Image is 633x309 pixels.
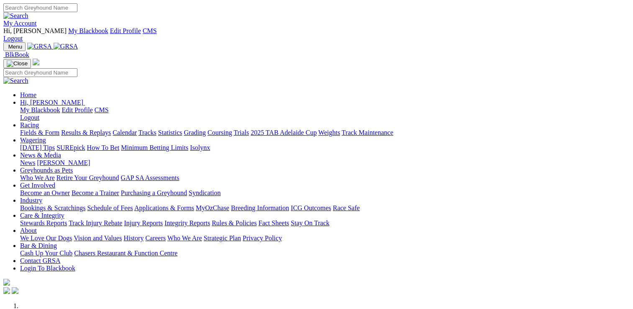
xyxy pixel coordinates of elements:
[74,234,122,242] a: Vision and Values
[143,27,157,34] a: CMS
[54,43,78,50] img: GRSA
[233,129,249,136] a: Trials
[3,51,29,58] a: BlkBook
[20,182,55,189] a: Get Involved
[113,129,137,136] a: Calendar
[20,234,630,242] div: About
[20,204,85,211] a: Bookings & Scratchings
[20,250,630,257] div: Bar & Dining
[61,129,111,136] a: Results & Replays
[121,174,179,181] a: GAP SA Assessments
[121,144,188,151] a: Minimum Betting Limits
[167,234,202,242] a: Who We Are
[20,174,630,182] div: Greyhounds as Pets
[138,129,156,136] a: Tracks
[20,99,83,106] span: Hi, [PERSON_NAME]
[74,250,177,257] a: Chasers Restaurant & Function Centre
[20,212,64,219] a: Care & Integrity
[56,144,85,151] a: SUREpick
[5,51,29,58] span: BlkBook
[333,204,359,211] a: Race Safe
[33,59,39,65] img: logo-grsa-white.png
[7,60,28,67] img: Close
[291,219,329,227] a: Stay On Track
[20,204,630,212] div: Industry
[20,159,630,167] div: News & Media
[20,250,72,257] a: Cash Up Your Club
[20,197,42,204] a: Industry
[20,129,630,136] div: Racing
[3,42,26,51] button: Toggle navigation
[190,144,210,151] a: Isolynx
[158,129,182,136] a: Statistics
[20,106,60,113] a: My Blackbook
[164,219,210,227] a: Integrity Reports
[20,189,630,197] div: Get Involved
[124,219,163,227] a: Injury Reports
[20,257,60,264] a: Contact GRSA
[134,204,194,211] a: Applications & Forms
[204,234,241,242] a: Strategic Plan
[68,27,108,34] a: My Blackbook
[3,77,28,85] img: Search
[20,189,70,196] a: Become an Owner
[189,189,220,196] a: Syndication
[212,219,257,227] a: Rules & Policies
[110,27,141,34] a: Edit Profile
[231,204,289,211] a: Breeding Information
[20,114,39,121] a: Logout
[243,234,282,242] a: Privacy Policy
[20,167,73,174] a: Greyhounds as Pets
[20,129,59,136] a: Fields & Form
[20,121,39,129] a: Racing
[3,287,10,294] img: facebook.svg
[145,234,166,242] a: Careers
[20,106,630,121] div: Hi, [PERSON_NAME]
[27,43,52,50] img: GRSA
[8,44,22,50] span: Menu
[62,106,93,113] a: Edit Profile
[121,189,187,196] a: Purchasing a Greyhound
[20,159,35,166] a: News
[123,234,144,242] a: History
[3,27,630,42] div: My Account
[20,144,55,151] a: [DATE] Tips
[3,35,23,42] a: Logout
[69,219,122,227] a: Track Injury Rebate
[20,136,46,144] a: Wagering
[318,129,340,136] a: Weights
[37,159,90,166] a: [PERSON_NAME]
[251,129,317,136] a: 2025 TAB Adelaide Cup
[95,106,109,113] a: CMS
[20,234,72,242] a: We Love Our Dogs
[20,91,36,98] a: Home
[3,279,10,286] img: logo-grsa-white.png
[12,287,18,294] img: twitter.svg
[72,189,119,196] a: Become a Trainer
[20,265,75,272] a: Login To Blackbook
[196,204,229,211] a: MyOzChase
[87,144,120,151] a: How To Bet
[20,219,630,227] div: Care & Integrity
[20,152,61,159] a: News & Media
[291,204,331,211] a: ICG Outcomes
[3,3,77,12] input: Search
[20,219,67,227] a: Stewards Reports
[3,68,77,77] input: Search
[208,129,232,136] a: Coursing
[56,174,119,181] a: Retire Your Greyhound
[20,174,55,181] a: Who We Are
[3,59,31,68] button: Toggle navigation
[20,227,37,234] a: About
[20,144,630,152] div: Wagering
[184,129,206,136] a: Grading
[3,12,28,20] img: Search
[20,99,85,106] a: Hi, [PERSON_NAME]
[259,219,289,227] a: Fact Sheets
[3,20,37,27] a: My Account
[20,242,57,249] a: Bar & Dining
[87,204,133,211] a: Schedule of Fees
[342,129,393,136] a: Track Maintenance
[3,27,67,34] span: Hi, [PERSON_NAME]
